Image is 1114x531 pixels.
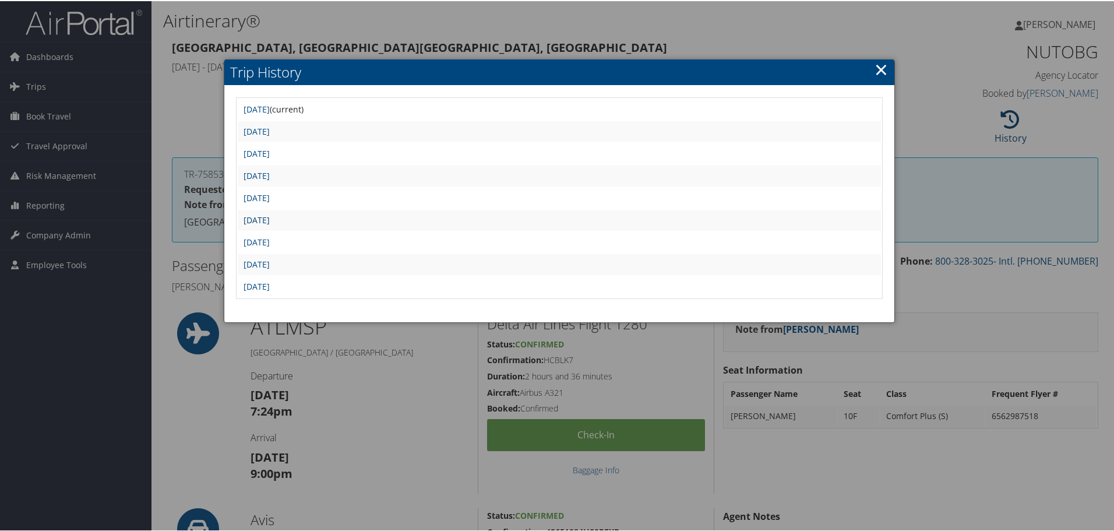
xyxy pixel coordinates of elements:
[244,103,270,114] a: [DATE]
[875,57,888,80] a: ×
[244,169,270,180] a: [DATE]
[244,235,270,247] a: [DATE]
[244,147,270,158] a: [DATE]
[224,58,894,84] h2: Trip History
[238,98,881,119] td: (current)
[244,213,270,224] a: [DATE]
[244,258,270,269] a: [DATE]
[244,280,270,291] a: [DATE]
[244,125,270,136] a: [DATE]
[244,191,270,202] a: [DATE]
